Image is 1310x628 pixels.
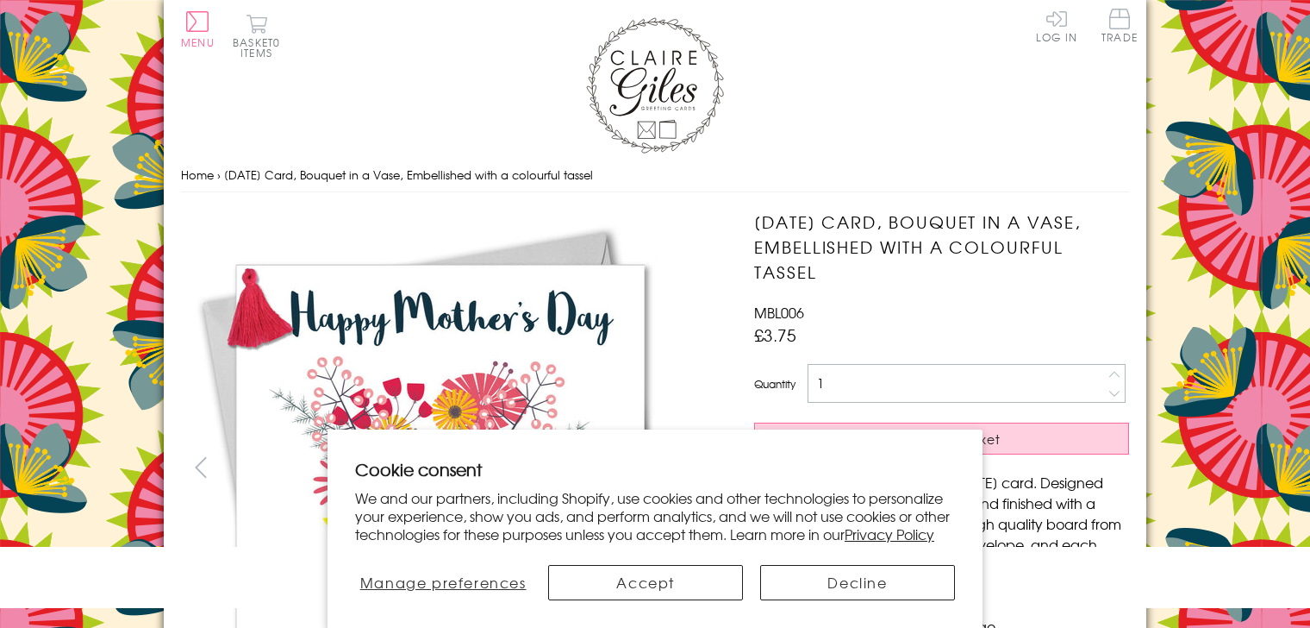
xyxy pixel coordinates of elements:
[1036,9,1077,42] a: Log In
[845,524,934,544] a: Privacy Policy
[181,11,215,47] button: Menu
[1101,9,1138,42] span: Trade
[181,35,215,50] span: Menu
[181,448,220,487] button: prev
[233,14,280,58] button: Basket0 items
[586,17,724,154] img: Claire Giles Greetings Cards
[217,166,221,183] span: ›
[754,210,1129,284] h1: [DATE] Card, Bouquet in a Vase, Embellished with a colourful tassel
[360,572,527,593] span: Manage preferences
[224,166,593,183] span: [DATE] Card, Bouquet in a Vase, Embellished with a colourful tassel
[355,565,531,600] button: Manage preferences
[181,166,214,183] a: Home
[240,35,280,60] span: 0 items
[1101,9,1138,46] a: Trade
[754,302,804,323] span: MBL006
[754,323,796,347] span: £3.75
[754,376,795,392] label: Quantity
[355,489,955,543] p: We and our partners, including Shopify, use cookies and other technologies to personalize your ex...
[548,565,743,600] button: Accept
[181,158,1129,193] nav: breadcrumbs
[760,565,955,600] button: Decline
[754,423,1129,455] button: Add to Basket
[355,457,955,481] h2: Cookie consent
